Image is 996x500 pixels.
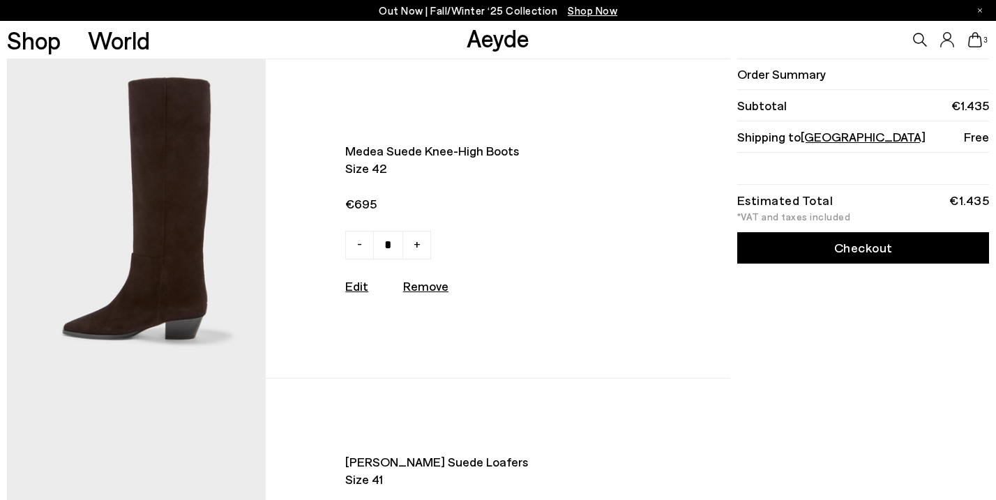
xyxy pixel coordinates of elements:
[345,453,627,471] span: [PERSON_NAME] suede loafers
[7,28,61,52] a: Shop
[737,232,989,264] a: Checkout
[345,278,368,294] a: Edit
[801,129,926,144] span: [GEOGRAPHIC_DATA]
[737,195,833,205] div: Estimated Total
[951,97,989,114] span: €1.435
[379,2,617,20] p: Out Now | Fall/Winter ‘25 Collection
[403,278,448,294] u: Remove
[949,195,989,205] div: €1.435
[414,235,421,252] span: +
[345,231,374,259] a: -
[88,28,150,52] a: World
[467,23,529,52] a: Aeyde
[345,160,627,177] span: Size 42
[7,59,266,378] img: AEYDE-MEDEA-COW-SUEDE-LEATHER-MOKA-1_580x.jpg
[737,59,989,90] li: Order Summary
[964,128,989,146] span: Free
[982,36,989,44] span: 3
[568,4,617,17] span: Navigate to /collections/new-in
[402,231,431,259] a: +
[345,471,627,488] span: Size 41
[737,90,989,121] li: Subtotal
[345,195,627,213] span: €695
[737,212,989,222] div: *VAT and taxes included
[737,128,926,146] span: Shipping to
[357,235,362,252] span: -
[968,32,982,47] a: 3
[345,142,627,160] span: Medea suede knee-high boots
